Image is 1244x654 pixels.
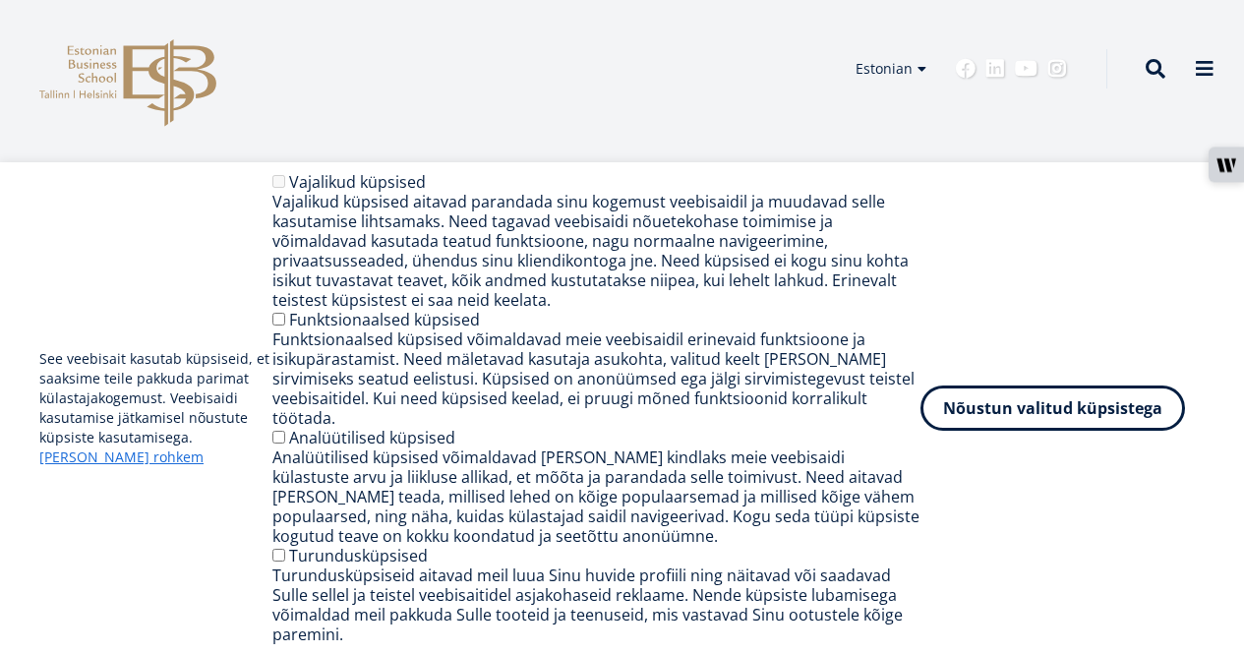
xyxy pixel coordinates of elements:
[1047,59,1067,79] a: Instagram
[1015,59,1037,79] a: Youtube
[289,545,428,566] label: Turundusküpsised
[289,171,426,193] label: Vajalikud küpsised
[289,309,480,330] label: Funktsionaalsed küpsised
[920,386,1185,431] button: Nõustun valitud küpsistega
[272,447,920,546] div: Analüütilised küpsised võimaldavad [PERSON_NAME] kindlaks meie veebisaidi külastuste arvu ja liik...
[985,59,1005,79] a: Linkedin
[272,565,920,644] div: Turundusküpsiseid aitavad meil luua Sinu huvide profiili ning näitavad või saadavad Sulle sellel ...
[272,329,920,428] div: Funktsionaalsed küpsised võimaldavad meie veebisaidil erinevaid funktsioone ja isikupärastamist. ...
[39,447,204,467] a: [PERSON_NAME] rohkem
[39,349,272,467] p: See veebisait kasutab küpsiseid, et saaksime teile pakkuda parimat külastajakogemust. Veebisaidi ...
[956,59,976,79] a: Facebook
[272,192,920,310] div: Vajalikud küpsised aitavad parandada sinu kogemust veebisaidil ja muudavad selle kasutamise lihts...
[289,427,455,448] label: Analüütilised küpsised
